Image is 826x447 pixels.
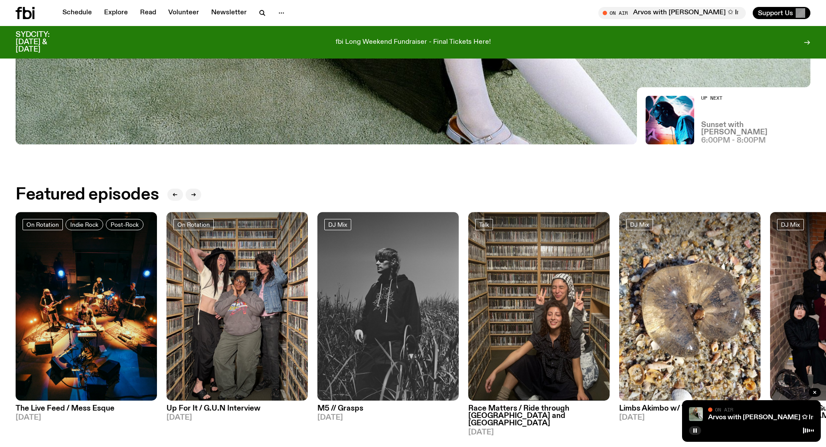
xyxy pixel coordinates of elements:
[16,414,157,421] span: [DATE]
[689,407,703,421] img: Girl with long hair is sitting back on the ground comfortably
[619,405,761,412] h3: Limbs Akimbo w/ Wingnut
[167,414,308,421] span: [DATE]
[479,222,489,228] span: Talk
[328,222,347,228] span: DJ Mix
[468,212,610,401] img: Sara and Malaak squatting on ground in fbi music library. Sara is making peace signs behind Malaa...
[65,219,103,230] a: Indie Rock
[777,219,804,230] a: DJ Mix
[317,401,459,421] a: M5 // Grasps[DATE]
[475,219,493,230] a: Talk
[99,7,133,19] a: Explore
[16,31,71,53] h3: SYDCITY: [DATE] & [DATE]
[317,414,459,421] span: [DATE]
[758,9,793,17] span: Support Us
[70,222,98,228] span: Indie Rock
[701,96,810,101] h2: Up Next
[626,219,653,230] a: DJ Mix
[336,39,491,46] p: fbi Long Weekend Fundraiser - Final Tickets Here!
[781,222,800,228] span: DJ Mix
[167,401,308,421] a: Up For It / G.U.N Interview[DATE]
[106,219,144,230] a: Post-Rock
[16,401,157,421] a: The Live Feed / Mess Esque[DATE]
[163,7,204,19] a: Volunteer
[646,96,694,144] img: Simon Caldwell stands side on, looking downwards. He has headphones on. Behind him is a brightly ...
[26,222,59,228] span: On Rotation
[630,222,649,228] span: DJ Mix
[135,7,161,19] a: Read
[701,121,810,136] a: Sunset with [PERSON_NAME]
[57,7,97,19] a: Schedule
[317,405,459,412] h3: M5 // Grasps
[16,187,159,202] h2: Featured episodes
[177,222,210,228] span: On Rotation
[715,407,733,412] span: On Air
[23,219,63,230] a: On Rotation
[16,405,157,412] h3: The Live Feed / Mess Esque
[598,7,746,19] button: On AirArvos with [PERSON_NAME] ✩ Interview: Hatchie
[206,7,252,19] a: Newsletter
[468,405,610,427] h3: Race Matters / Ride through [GEOGRAPHIC_DATA] and [GEOGRAPHIC_DATA]
[111,222,139,228] span: Post-Rock
[167,405,308,412] h3: Up For It / G.U.N Interview
[701,137,766,144] span: 6:00pm - 8:00pm
[324,219,351,230] a: DJ Mix
[173,219,214,230] a: On Rotation
[619,401,761,421] a: Limbs Akimbo w/ Wingnut[DATE]
[753,7,810,19] button: Support Us
[468,429,610,436] span: [DATE]
[619,414,761,421] span: [DATE]
[468,401,610,436] a: Race Matters / Ride through [GEOGRAPHIC_DATA] and [GEOGRAPHIC_DATA][DATE]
